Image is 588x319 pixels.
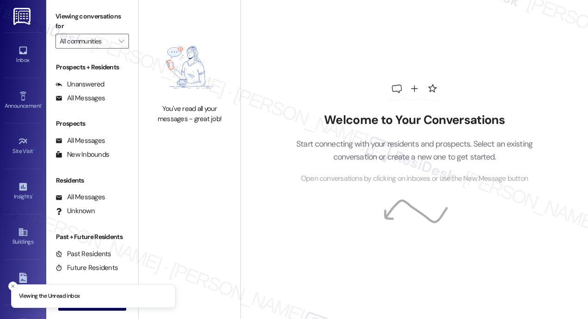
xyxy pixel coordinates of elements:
a: Inbox [5,43,42,67]
img: ResiDesk Logo [13,8,32,25]
div: Unanswered [55,80,104,89]
span: Open conversations by clicking on inboxes or use the New Message button [301,173,528,185]
div: Residents [46,176,138,185]
input: All communities [60,34,114,49]
div: All Messages [55,93,105,103]
div: All Messages [55,192,105,202]
a: Buildings [5,224,42,249]
p: Viewing the Unread inbox [19,292,80,301]
span: • [32,192,33,198]
a: Insights • [5,179,42,204]
div: You've read all your messages - great job! [149,104,230,124]
div: New Inbounds [55,150,109,159]
img: empty-state [149,36,230,99]
div: All Messages [55,136,105,146]
div: Unknown [55,206,95,216]
i:  [119,37,124,45]
button: Close toast [8,282,18,291]
span: • [33,147,35,153]
label: Viewing conversations for [55,9,129,34]
div: Past Residents [55,249,111,259]
p: Start connecting with your residents and prospects. Select an existing conversation or create a n... [282,137,547,164]
a: Site Visit • [5,134,42,159]
div: Past + Future Residents [46,232,138,242]
div: Prospects [46,119,138,129]
h2: Welcome to Your Conversations [282,113,547,128]
div: Future Residents [55,263,118,273]
span: • [41,101,43,108]
div: Prospects + Residents [46,62,138,72]
a: Leads [5,270,42,295]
